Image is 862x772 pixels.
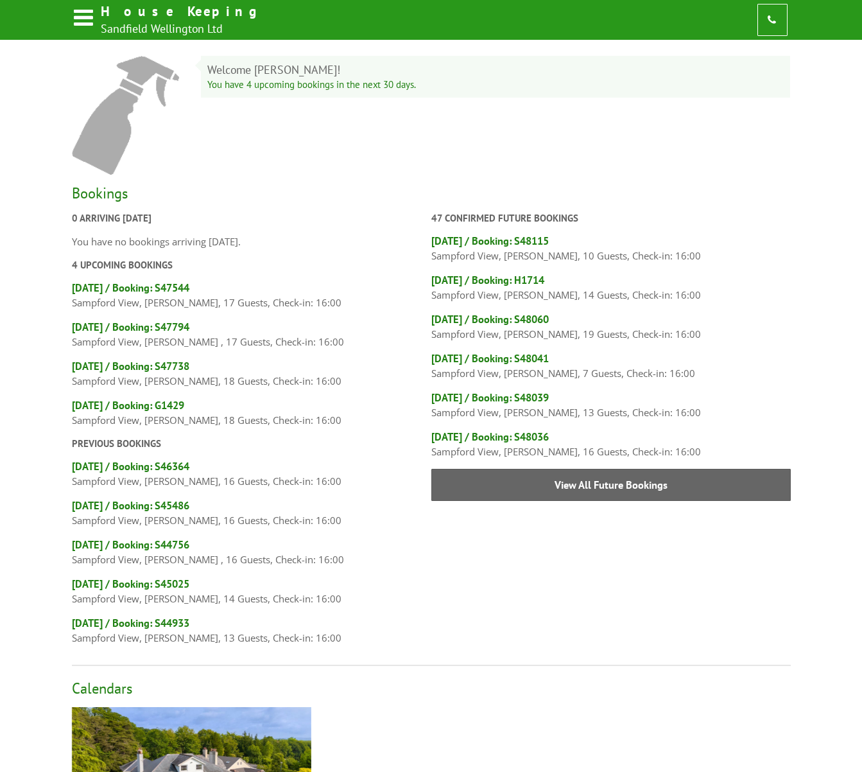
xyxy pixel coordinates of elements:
[72,184,791,202] h2: Bookings
[431,212,791,224] h3: 47 Confirmed Future Bookings
[431,287,791,303] p: Sampford View, [PERSON_NAME], 14 Guests, Check-in: 16:00
[72,538,431,567] a: [DATE] / Booking: S44756 Sampford View, [PERSON_NAME] , 16 Guests, Check-in: 16:00
[431,273,791,303] a: [DATE] / Booking: H1714 Sampford View, [PERSON_NAME], 14 Guests, Check-in: 16:00
[72,412,431,428] p: Sampford View, [PERSON_NAME], 18 Guests, Check-in: 16:00
[72,437,431,450] h3: Previous Bookings
[72,577,431,606] a: [DATE] / Booking: S45025 Sampford View, [PERSON_NAME], 14 Guests, Check-in: 16:00
[431,405,791,420] p: Sampford View, [PERSON_NAME], 13 Guests, Check-in: 16:00
[72,56,180,175] img: spray-df4dd2a5eb1b6ba86cf335f402e41a1438f759a0f1c23e96b22d3813e0eac9b8.png
[72,373,431,389] p: Sampford View, [PERSON_NAME], 18 Guests, Check-in: 16:00
[72,538,431,552] h4: [DATE] / Booking: S44756
[72,459,431,489] a: [DATE] / Booking: S46364 Sampford View, [PERSON_NAME], 16 Guests, Check-in: 16:00
[72,513,431,528] p: Sampford View, [PERSON_NAME], 16 Guests, Check-in: 16:00
[72,320,431,334] h4: [DATE] / Booking: S47794
[207,78,784,91] h3: You have 4 upcoming bookings in the next 30 days.
[72,616,431,645] a: [DATE] / Booking: S44933 Sampford View, [PERSON_NAME], 13 Guests, Check-in: 16:00
[72,334,431,349] p: Sampford View, [PERSON_NAME] , 17 Guests, Check-in: 16:00
[431,312,791,326] h4: [DATE] / Booking: S48060
[431,248,791,263] p: Sampford View, [PERSON_NAME], 10 Guests, Check-in: 16:00
[431,273,791,287] h4: [DATE] / Booking: H1714
[72,398,431,428] a: [DATE] / Booking: G1429 Sampford View, [PERSON_NAME], 18 Guests, Check-in: 16:00
[431,351,791,365] h4: [DATE] / Booking: S48041
[72,281,431,310] a: [DATE] / Booking: S47544 Sampford View, [PERSON_NAME], 17 Guests, Check-in: 16:00
[72,259,431,271] h3: 4 Upcoming Bookings
[72,320,431,349] a: [DATE] / Booking: S47794 Sampford View, [PERSON_NAME] , 17 Guests, Check-in: 16:00
[72,498,431,513] h4: [DATE] / Booking: S45486
[431,469,791,501] a: View All Future Bookings
[431,390,791,420] a: [DATE] / Booking: S48039 Sampford View, [PERSON_NAME], 13 Guests, Check-in: 16:00
[101,21,263,36] h2: Sandfield Wellington Ltd
[431,430,791,459] a: [DATE] / Booking: S48036 Sampford View, [PERSON_NAME], 16 Guests, Check-in: 16:00
[72,3,263,37] a: House Keeping Sandfield Wellington Ltd
[431,390,791,405] h4: [DATE] / Booking: S48039
[72,473,431,489] p: Sampford View, [PERSON_NAME], 16 Guests, Check-in: 16:00
[101,3,263,20] h1: House Keeping
[431,326,791,342] p: Sampford View, [PERSON_NAME], 19 Guests, Check-in: 16:00
[72,577,431,591] h4: [DATE] / Booking: S45025
[72,630,431,645] p: Sampford View, [PERSON_NAME], 13 Guests, Check-in: 16:00
[72,234,431,249] p: You have no bookings arriving [DATE].
[72,591,431,606] p: Sampford View, [PERSON_NAME], 14 Guests, Check-in: 16:00
[431,312,791,342] a: [DATE] / Booking: S48060 Sampford View, [PERSON_NAME], 19 Guests, Check-in: 16:00
[72,552,431,567] p: Sampford View, [PERSON_NAME] , 16 Guests, Check-in: 16:00
[72,212,431,224] h3: 0 Arriving [DATE]
[72,281,431,295] h4: [DATE] / Booking: S47544
[431,430,791,444] h4: [DATE] / Booking: S48036
[72,679,791,697] h2: Calendars
[431,234,791,248] h4: [DATE] / Booking: S48115
[207,62,784,77] h2: Welcome [PERSON_NAME]!
[72,295,431,310] p: Sampford View, [PERSON_NAME], 17 Guests, Check-in: 16:00
[431,444,791,459] p: Sampford View, [PERSON_NAME], 16 Guests, Check-in: 16:00
[72,359,431,389] a: [DATE] / Booking: S47738 Sampford View, [PERSON_NAME], 18 Guests, Check-in: 16:00
[431,234,791,263] a: [DATE] / Booking: S48115 Sampford View, [PERSON_NAME], 10 Guests, Check-in: 16:00
[72,498,431,528] a: [DATE] / Booking: S45486 Sampford View, [PERSON_NAME], 16 Guests, Check-in: 16:00
[72,359,431,373] h4: [DATE] / Booking: S47738
[72,616,431,630] h4: [DATE] / Booking: S44933
[431,365,791,381] p: Sampford View, [PERSON_NAME], 7 Guests, Check-in: 16:00
[72,459,431,473] h4: [DATE] / Booking: S46364
[431,351,791,381] a: [DATE] / Booking: S48041 Sampford View, [PERSON_NAME], 7 Guests, Check-in: 16:00
[72,398,431,412] h4: [DATE] / Booking: G1429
